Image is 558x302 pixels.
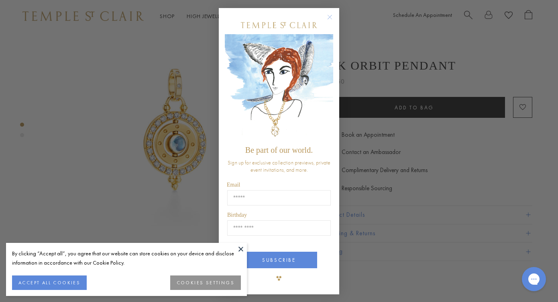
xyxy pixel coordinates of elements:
span: Be part of our world. [245,146,313,154]
span: Email [227,182,240,188]
button: ACCEPT ALL COOKIES [12,275,87,290]
div: By clicking “Accept all”, you agree that our website can store cookies on your device and disclos... [12,249,241,267]
button: COOKIES SETTINGS [170,275,241,290]
iframe: Gorgias live chat messenger [518,264,550,294]
input: Email [227,190,331,205]
button: SUBSCRIBE [241,252,317,268]
img: Temple St. Clair [241,22,317,28]
button: Close dialog [329,16,339,26]
span: Sign up for exclusive collection previews, private event invitations, and more. [228,159,330,173]
span: Birthday [227,212,247,218]
img: c4a9eb12-d91a-4d4a-8ee0-386386f4f338.jpeg [225,34,333,142]
img: TSC [271,270,287,286]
